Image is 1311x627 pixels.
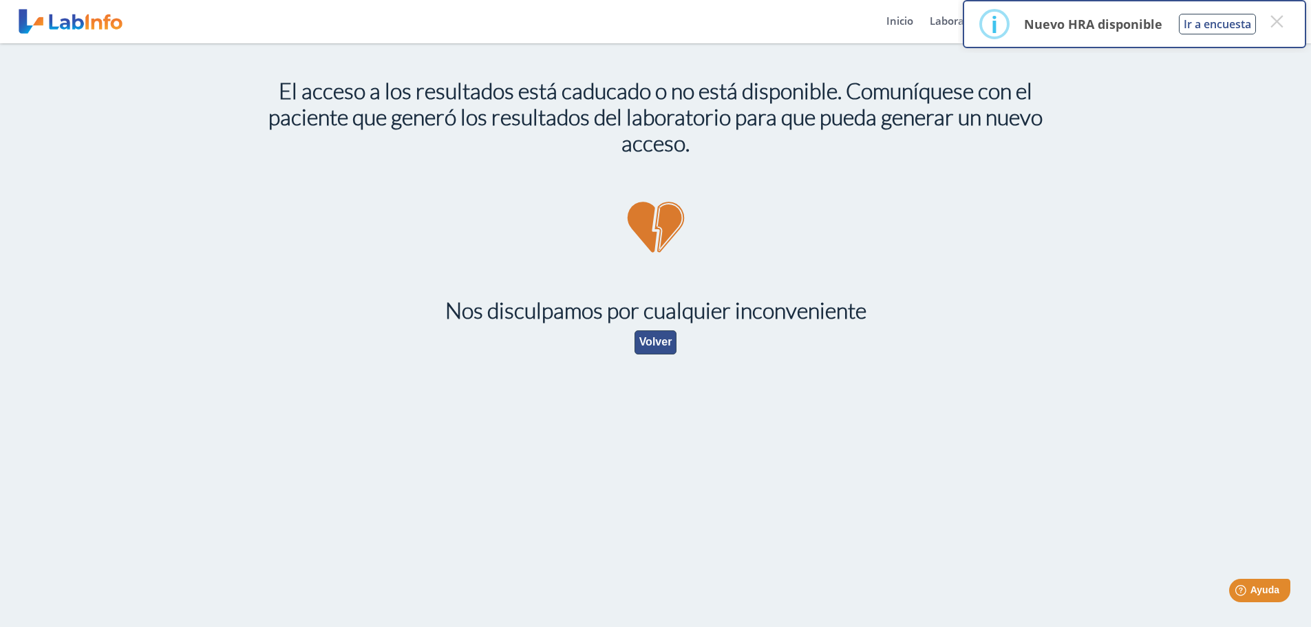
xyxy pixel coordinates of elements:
div: i [991,12,998,36]
h1: Nos disculpamos por cualquier inconveniente [264,297,1048,323]
button: Close this dialog [1264,9,1289,34]
p: Nuevo HRA disponible [1024,16,1162,32]
h1: El acceso a los resultados está caducado o no está disponible. Comuníquese con el paciente que ge... [264,78,1048,157]
button: Volver [635,330,677,354]
button: Ir a encuesta [1179,14,1256,34]
iframe: Help widget launcher [1189,573,1296,612]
